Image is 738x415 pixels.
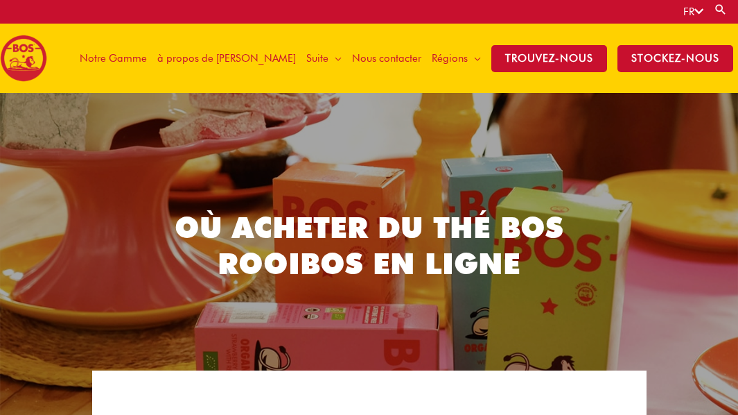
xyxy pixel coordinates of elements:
[152,24,301,93] a: à propos de [PERSON_NAME]
[617,45,733,72] span: stockez-nous
[157,37,296,79] span: à propos de [PERSON_NAME]
[352,37,421,79] span: Nous contacter
[64,24,738,93] nav: Site Navigation
[612,24,738,93] a: stockez-nous
[714,3,728,16] a: Search button
[74,24,152,93] a: Notre Gamme
[426,24,486,93] a: Régions
[306,37,328,79] span: Suite
[432,37,468,79] span: Régions
[346,24,426,93] a: Nous contacter
[491,45,607,72] span: TROUVEZ-NOUS
[301,24,346,93] a: Suite
[168,210,570,282] h2: OÙ ACHETER DU THÉ BOS ROOIBOS EN LIGNE
[683,6,703,18] a: FR
[80,37,147,79] span: Notre Gamme
[486,24,612,93] a: TROUVEZ-NOUS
